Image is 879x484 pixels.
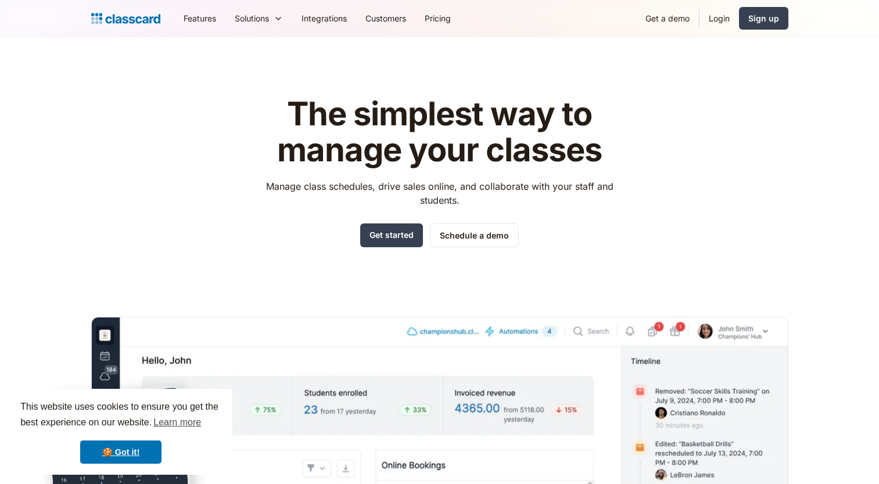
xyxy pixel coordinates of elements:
[292,5,356,31] a: Integrations
[255,179,624,207] p: Manage class schedules, drive sales online, and collaborate with your staff and students.
[91,10,160,27] a: home
[356,5,415,31] a: Customers
[9,389,232,475] div: cookieconsent
[699,5,739,31] a: Login
[225,5,292,31] div: Solutions
[235,12,269,24] div: Solutions
[636,5,699,31] a: Get a demo
[360,223,423,247] a: Get started
[739,7,788,30] a: Sign up
[80,440,162,464] a: dismiss cookie message
[748,12,779,24] div: Sign up
[152,414,203,431] a: learn more about cookies
[430,223,519,247] a: Schedule a demo
[415,5,460,31] a: Pricing
[255,96,624,168] h1: The simplest way to manage your classes
[174,5,225,31] a: Features
[20,400,221,431] span: This website uses cookies to ensure you get the best experience on our website.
